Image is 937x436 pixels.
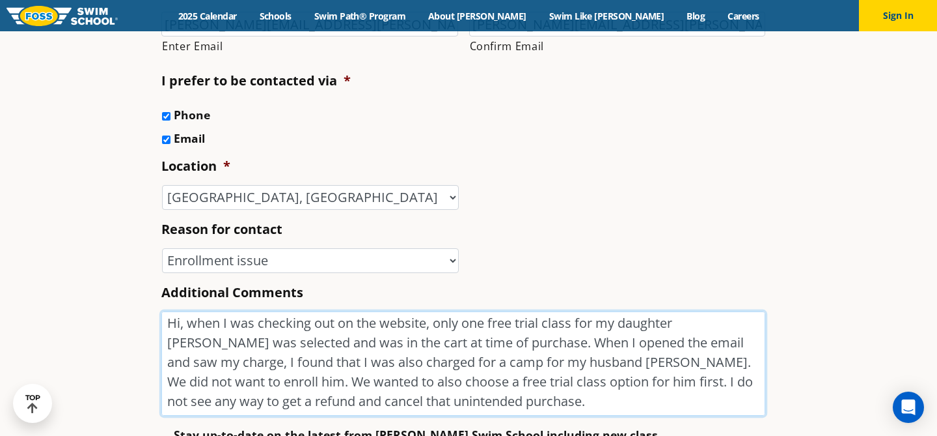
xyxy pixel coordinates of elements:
label: Confirm Email [470,37,766,55]
a: Swim Like [PERSON_NAME] [537,10,675,22]
a: 2025 Calendar [167,10,248,22]
label: Location [161,158,230,175]
a: About [PERSON_NAME] [417,10,538,22]
div: TOP [25,394,40,414]
a: Schools [248,10,303,22]
a: Blog [675,10,716,22]
label: Enter Email [162,37,458,55]
label: Additional Comments [161,284,303,301]
label: Phone [174,106,210,123]
a: Swim Path® Program [303,10,416,22]
label: Email [174,130,205,147]
div: Open Intercom Messenger [893,392,924,423]
img: FOSS Swim School Logo [7,6,118,26]
label: Reason for contact [161,221,282,238]
a: Careers [716,10,770,22]
label: I prefer to be contacted via [161,72,351,89]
